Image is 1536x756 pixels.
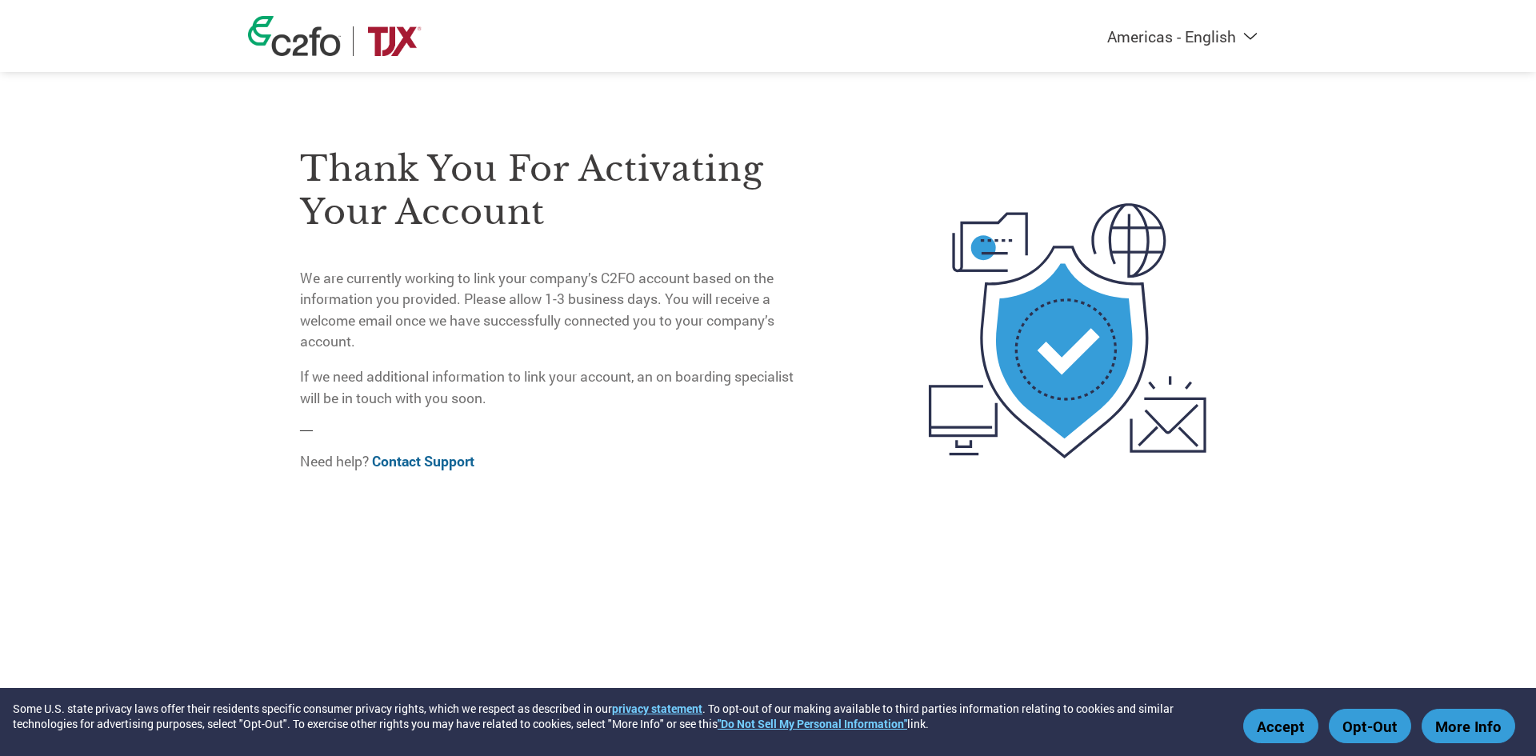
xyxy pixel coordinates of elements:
button: More Info [1422,709,1515,743]
div: — [300,113,806,486]
div: Some U.S. state privacy laws offer their residents specific consumer privacy rights, which we res... [13,701,1235,731]
p: If we need additional information to link your account, an on boarding specialist will be in touc... [300,366,806,409]
h3: Thank you for activating your account [300,147,806,234]
img: c2fo logo [248,16,341,56]
img: activated [899,113,1236,549]
button: Opt-Out [1329,709,1411,743]
a: Contact Support [372,452,474,470]
a: "Do Not Sell My Personal Information" [718,716,907,731]
img: TJX [366,26,423,56]
a: privacy statement [612,701,702,716]
p: Need help? [300,451,806,472]
button: Accept [1243,709,1318,743]
p: We are currently working to link your company’s C2FO account based on the information you provide... [300,268,806,353]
